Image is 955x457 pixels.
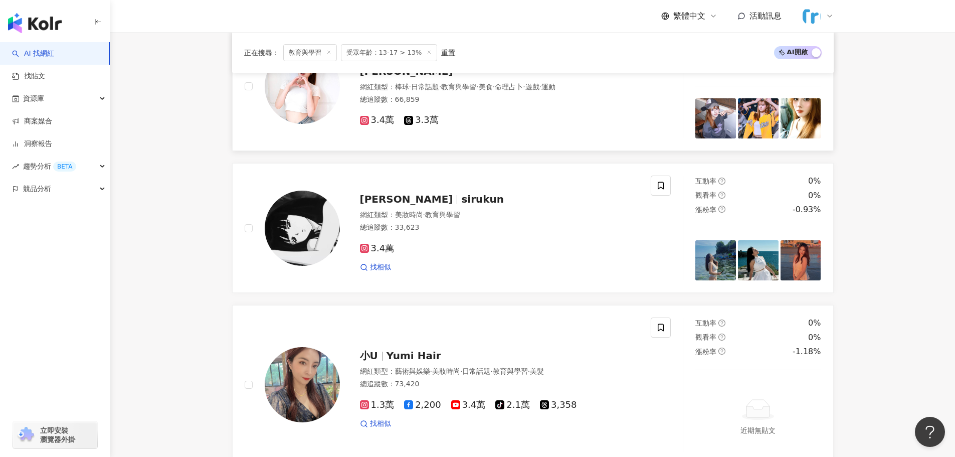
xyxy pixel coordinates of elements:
[808,332,821,343] div: 0%
[360,82,639,92] div: 網紅類型 ：
[695,191,716,199] span: 觀看率
[360,262,391,272] a: 找相似
[530,367,544,375] span: 美髮
[695,333,716,341] span: 觀看率
[541,83,555,91] span: 運動
[738,240,779,281] img: post-image
[360,367,639,377] div: 網紅類型 ：
[360,95,639,105] div: 總追蹤數 ： 66,859
[395,211,423,219] span: 美妝時尚
[232,21,834,151] a: KOL Avatar[PERSON_NAME]網紅類型：棒球·日常話題·教育與學習·美食·命理占卜·遊戲·運動總追蹤數：66,8593.4萬3.3萬互動率question-circle8.23%...
[808,318,821,329] div: 0%
[23,155,76,178] span: 趨勢分析
[395,367,430,375] span: 藝術與娛樂
[540,400,577,410] span: 3,358
[232,163,834,293] a: KOL Avatar[PERSON_NAME]sirukun網紅類型：美妝時尚·教育與學習總追蹤數：33,6233.4萬找相似互動率question-circle0%觀看率question-ci...
[495,83,523,91] span: 命理占卜
[12,116,52,126] a: 商案媒合
[395,83,409,91] span: 棒球
[695,319,716,327] span: 互動率
[409,83,411,91] span: ·
[539,83,541,91] span: ·
[23,87,44,110] span: 資源庫
[695,98,736,139] img: post-image
[425,211,460,219] span: 教育與學習
[451,400,486,410] span: 3.4萬
[265,347,340,422] img: KOL Avatar
[781,240,821,281] img: post-image
[53,162,76,172] div: BETA
[528,367,530,375] span: ·
[12,163,19,170] span: rise
[808,190,821,201] div: 0%
[808,176,821,187] div: 0%
[718,178,725,185] span: question-circle
[462,367,490,375] span: 日常話題
[718,206,725,213] span: question-circle
[360,193,453,205] span: [PERSON_NAME]
[476,83,478,91] span: ·
[283,44,337,61] span: 教育與學習
[439,83,441,91] span: ·
[244,49,279,57] span: 正在搜尋 ：
[404,400,441,410] span: 2,200
[13,421,97,448] a: chrome extension立即安裝 瀏覽器外掛
[370,262,391,272] span: 找相似
[460,367,462,375] span: ·
[12,139,52,149] a: 洞察報告
[387,350,441,362] span: Yumi Hair
[718,192,725,199] span: question-circle
[360,350,378,362] span: 小U
[360,379,639,389] div: 總追蹤數 ： 73,420
[441,83,476,91] span: 教育與學習
[523,83,525,91] span: ·
[360,419,391,429] a: 找相似
[360,223,639,233] div: 總追蹤數 ： 33,623
[8,13,62,33] img: logo
[718,320,725,327] span: question-circle
[479,83,493,91] span: 美食
[793,204,821,215] div: -0.93%
[430,367,432,375] span: ·
[12,49,54,59] a: searchAI 找網紅
[441,49,455,57] div: 重置
[360,243,395,254] span: 3.4萬
[490,367,492,375] span: ·
[740,425,776,436] div: 近期無貼文
[461,193,504,205] span: sirukun
[695,348,716,356] span: 漲粉率
[423,211,425,219] span: ·
[793,346,821,357] div: -1.18%
[695,206,716,214] span: 漲粉率
[265,191,340,266] img: KOL Avatar
[341,44,438,61] span: 受眾年齡：13-17 > 13%
[802,7,821,26] img: %E6%A9%AB%E5%BC%8Flogo.png
[493,83,495,91] span: ·
[16,427,36,443] img: chrome extension
[265,49,340,124] img: KOL Avatar
[718,334,725,341] span: question-circle
[360,115,395,125] span: 3.4萬
[749,11,782,21] span: 活動訊息
[915,417,945,447] iframe: Help Scout Beacon - Open
[781,98,821,139] img: post-image
[370,419,391,429] span: 找相似
[40,426,75,444] span: 立即安裝 瀏覽器外掛
[495,400,530,410] span: 2.1萬
[404,115,439,125] span: 3.3萬
[718,348,725,355] span: question-circle
[411,83,439,91] span: 日常話題
[12,71,45,81] a: 找貼文
[23,178,51,200] span: 競品分析
[360,400,395,410] span: 1.3萬
[493,367,528,375] span: 教育與學習
[360,210,639,220] div: 網紅類型 ：
[673,11,705,22] span: 繁體中文
[695,240,736,281] img: post-image
[738,98,779,139] img: post-image
[525,83,539,91] span: 遊戲
[432,367,460,375] span: 美妝時尚
[695,177,716,185] span: 互動率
